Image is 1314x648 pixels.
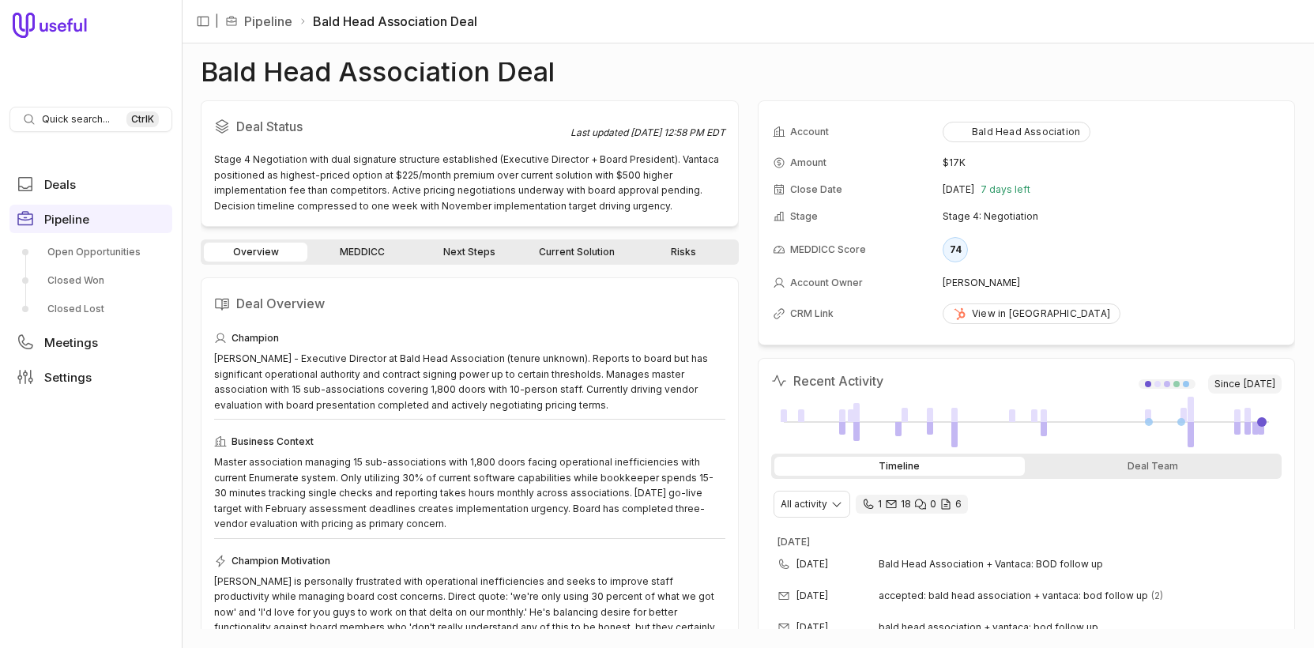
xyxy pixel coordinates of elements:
a: Deals [9,170,172,198]
div: Pipeline submenu [9,239,172,322]
kbd: Ctrl K [126,111,159,127]
span: | [215,12,219,31]
time: [DATE] [796,621,828,634]
span: Meetings [44,337,98,348]
div: Master association managing 15 sub-associations with 1,800 doors facing operational inefficiencie... [214,454,725,532]
div: Business Context [214,432,725,451]
button: Bald Head Association [943,122,1090,142]
li: Bald Head Association Deal [299,12,477,31]
a: Closed Lost [9,296,172,322]
span: Close Date [790,183,842,196]
h1: Bald Head Association Deal [201,62,555,81]
div: 74 [943,237,968,262]
div: Deal Team [1028,457,1278,476]
span: MEDDICC Score [790,243,866,256]
div: Champion [214,329,725,348]
div: 1 call and 18 email threads [856,495,968,514]
span: Bald Head Association + Vantaca: BOD follow up [879,558,1257,571]
span: Account Owner [790,277,863,289]
time: [DATE] [777,536,810,548]
button: Collapse sidebar [191,9,215,33]
span: Pipeline [44,213,89,225]
span: accepted: bald head association + vantaca: bod follow up [879,590,1148,602]
span: 7 days left [981,183,1030,196]
time: [DATE] [796,558,828,571]
span: Account [790,126,829,138]
time: [DATE] 12:58 PM EDT [631,126,725,138]
div: [PERSON_NAME] - Executive Director at Bald Head Association (tenure unknown). Reports to board bu... [214,351,725,413]
a: View in [GEOGRAPHIC_DATA] [943,303,1120,324]
span: Settings [44,371,92,383]
div: Bald Head Association [953,126,1080,138]
time: [DATE] [943,183,974,196]
span: 2 emails in thread [1151,590,1163,602]
h2: Deal Status [214,114,570,139]
time: [DATE] [1244,378,1275,390]
a: Pipeline [9,205,172,233]
a: Meetings [9,328,172,356]
span: Deals [44,179,76,190]
span: Quick search... [42,113,110,126]
h2: Recent Activity [771,371,883,390]
div: Champion Motivation [214,552,725,571]
span: CRM Link [790,307,834,320]
time: [DATE] [796,590,828,602]
td: $17K [943,150,1280,175]
span: Since [1208,375,1282,394]
a: Next Steps [418,243,521,262]
div: Stage 4 Negotiation with dual signature structure established (Executive Director + Board Preside... [214,152,725,213]
a: Closed Won [9,268,172,293]
span: Stage [790,210,818,223]
td: Stage 4: Negotiation [943,204,1280,229]
a: MEDDICC [311,243,414,262]
span: bald head association + vantaca: bod follow up [879,621,1098,634]
a: Risks [631,243,735,262]
h2: Deal Overview [214,291,725,316]
a: Overview [204,243,307,262]
a: Pipeline [244,12,292,31]
div: Timeline [774,457,1025,476]
a: Open Opportunities [9,239,172,265]
td: [PERSON_NAME] [943,270,1280,296]
div: Last updated [570,126,725,139]
span: Amount [790,156,826,169]
a: Current Solution [525,243,628,262]
div: View in [GEOGRAPHIC_DATA] [953,307,1110,320]
a: Settings [9,363,172,391]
